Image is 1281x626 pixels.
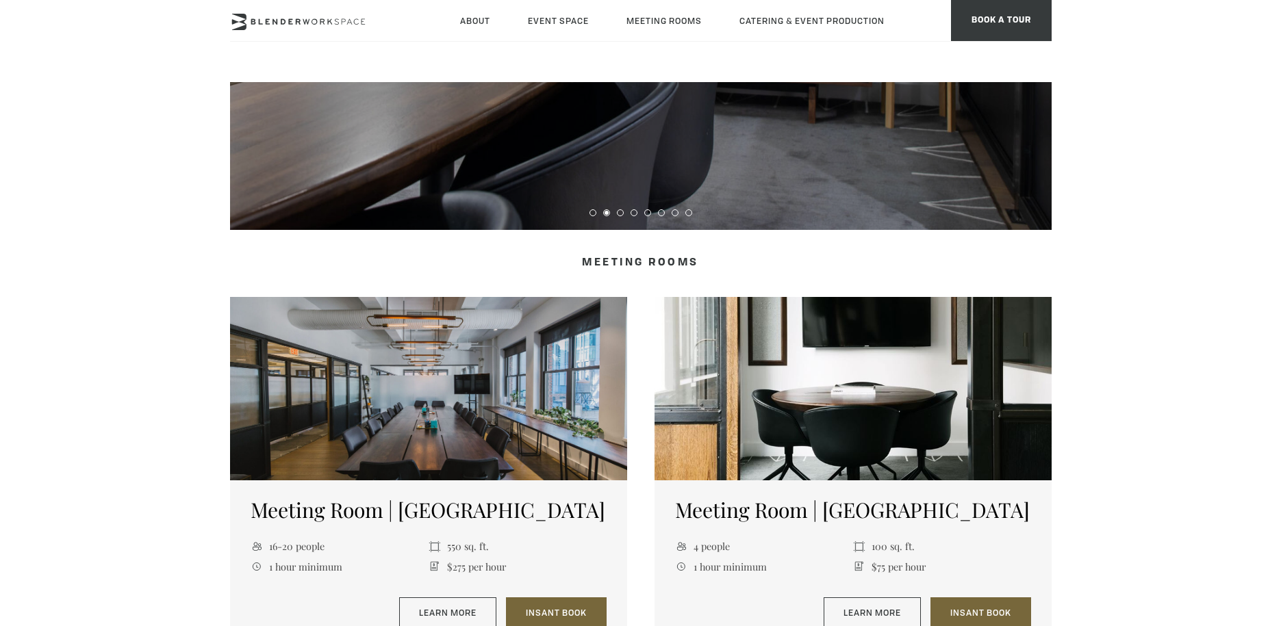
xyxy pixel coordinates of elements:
[429,536,607,556] li: 550 sq. ft.
[251,536,429,556] li: 16-20 people
[675,536,853,556] li: 4 people
[675,556,853,576] li: 1 hour minimum
[1213,560,1281,626] iframe: Chat Widget
[853,536,1031,556] li: 100 sq. ft.
[429,556,607,576] li: $275 per hour
[251,556,429,576] li: 1 hour minimum
[675,497,1031,522] h5: Meeting Room | [GEOGRAPHIC_DATA]
[251,497,607,522] h5: Meeting Room | [GEOGRAPHIC_DATA]
[853,556,1031,576] li: $75 per hour
[299,257,983,270] h4: Meeting Rooms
